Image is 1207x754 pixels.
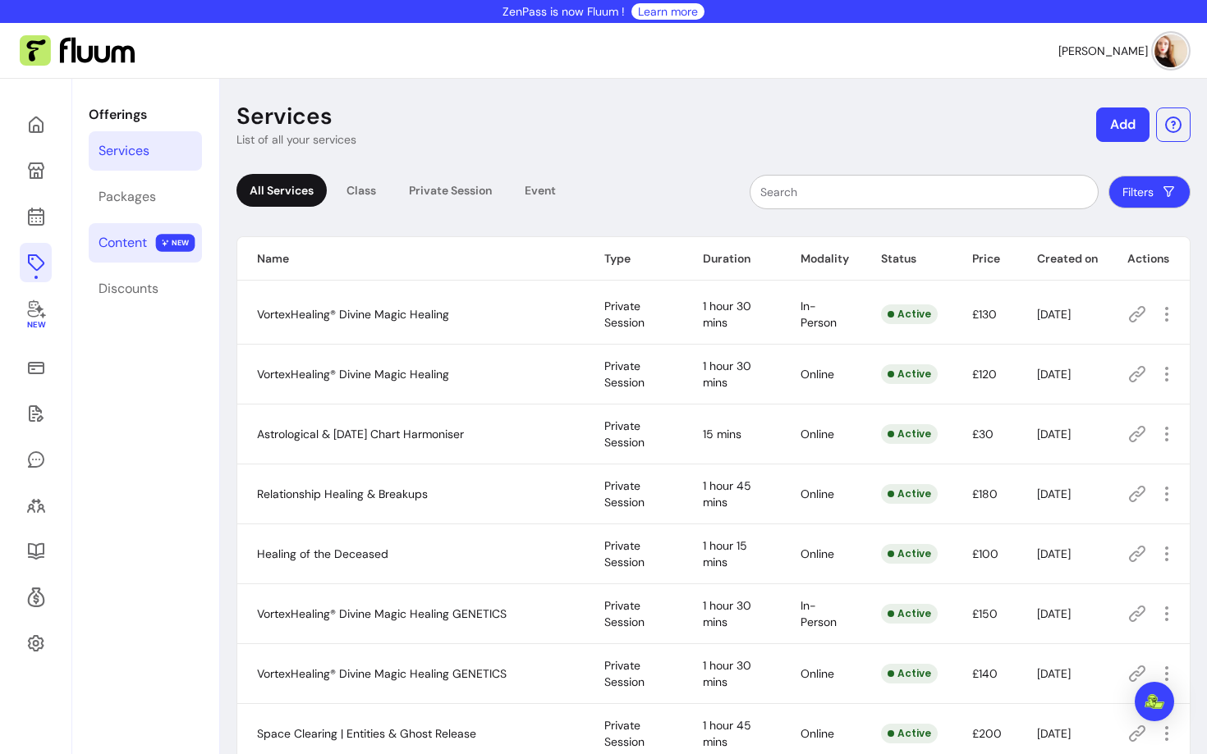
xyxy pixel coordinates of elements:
[972,367,997,382] span: £120
[257,666,507,681] span: VortexHealing® Divine Magic Healing GENETICS
[99,141,149,161] div: Services
[604,418,645,450] span: Private Session
[1037,367,1071,382] span: [DATE]
[236,131,356,148] p: List of all your services
[801,487,834,501] span: Online
[20,532,52,571] a: Resources
[1037,546,1071,561] span: [DATE]
[89,105,202,125] p: Offerings
[881,664,938,683] div: Active
[26,320,44,331] span: New
[1037,726,1071,741] span: [DATE]
[236,102,333,131] p: Services
[801,299,837,330] span: In-Person
[585,237,683,281] th: Type
[604,359,645,390] span: Private Session
[801,367,834,382] span: Online
[781,237,861,281] th: Modality
[881,544,938,564] div: Active
[801,546,834,561] span: Online
[396,174,505,207] div: Private Session
[20,440,52,479] a: My Messages
[703,299,751,330] span: 1 hour 30 mins
[972,427,994,441] span: £30
[604,538,645,569] span: Private Session
[604,598,645,629] span: Private Session
[237,237,585,281] th: Name
[1017,237,1108,281] th: Created on
[257,606,507,621] span: VortexHealing® Divine Magic Healing GENETICS
[972,307,997,322] span: £130
[604,718,645,749] span: Private Session
[801,666,834,681] span: Online
[881,484,938,504] div: Active
[881,364,938,384] div: Active
[1135,682,1174,721] div: Open Intercom Messenger
[236,174,327,207] div: All Services
[683,237,781,281] th: Duration
[257,546,388,561] span: Healing of the Deceased
[1037,427,1071,441] span: [DATE]
[801,427,834,441] span: Online
[89,131,202,171] a: Services
[881,424,938,444] div: Active
[881,724,938,743] div: Active
[257,487,428,501] span: Relationship Healing & Breakups
[257,427,464,441] span: Astrological & [DATE] Chart Harmoniser
[881,304,938,324] div: Active
[1108,237,1190,281] th: Actions
[257,367,449,382] span: VortexHealing® Divine Magic Healing
[1037,307,1071,322] span: [DATE]
[972,487,998,501] span: £180
[257,307,449,322] span: VortexHealing® Divine Magic Healing
[703,658,751,689] span: 1 hour 30 mins
[1108,176,1191,208] button: Filters
[703,427,741,441] span: 15 mins
[20,578,52,617] a: Refer & Earn
[257,726,476,741] span: Space Clearing | Entities & Ghost Release
[20,105,52,144] a: Home
[20,486,52,525] a: Clients
[972,546,998,561] span: £100
[638,3,698,20] a: Learn more
[760,184,1088,200] input: Search
[604,478,645,510] span: Private Session
[512,174,569,207] div: Event
[801,598,837,629] span: In-Person
[1154,34,1187,67] img: avatar
[1096,107,1150,142] button: Add
[972,666,998,681] span: £140
[801,726,834,741] span: Online
[972,606,998,621] span: £150
[20,197,52,236] a: Calendar
[1037,606,1071,621] span: [DATE]
[333,174,389,207] div: Class
[89,177,202,217] a: Packages
[861,237,952,281] th: Status
[20,35,135,66] img: Fluum Logo
[20,289,52,341] a: New
[703,538,747,569] span: 1 hour 15 mins
[1058,43,1148,59] span: [PERSON_NAME]
[1037,487,1071,501] span: [DATE]
[20,394,52,433] a: Waivers
[89,223,202,263] a: Content NEW
[604,299,645,330] span: Private Session
[99,233,147,253] div: Content
[20,624,52,663] a: Settings
[1058,34,1187,67] button: avatar[PERSON_NAME]
[604,658,645,689] span: Private Session
[156,234,195,252] span: NEW
[89,269,202,308] a: Discounts
[503,3,625,20] p: ZenPass is now Fluum !
[20,243,52,282] a: Offerings
[99,279,158,299] div: Discounts
[703,598,751,629] span: 1 hour 30 mins
[703,359,751,390] span: 1 hour 30 mins
[99,187,156,207] div: Packages
[972,726,1002,741] span: £200
[952,237,1017,281] th: Price
[703,718,751,749] span: 1 hour 45 mins
[20,151,52,190] a: My Page
[881,604,938,624] div: Active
